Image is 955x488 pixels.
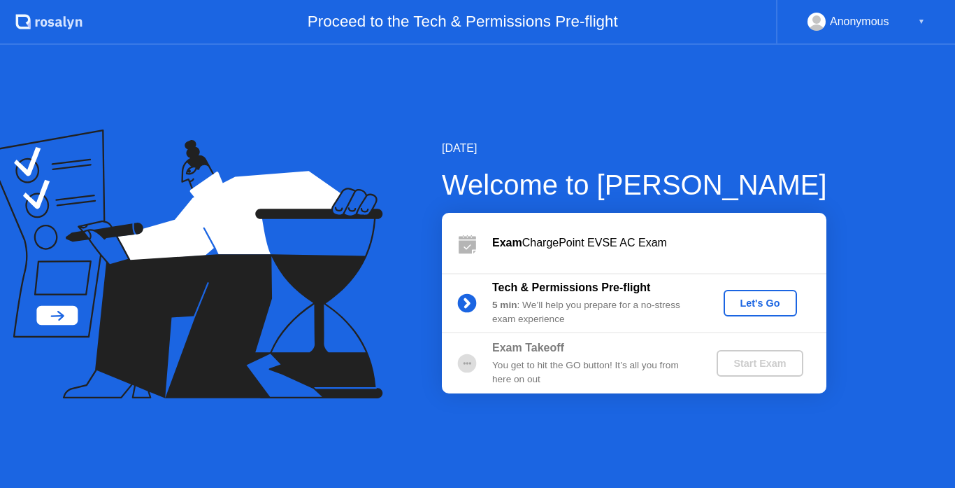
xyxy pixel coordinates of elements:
[492,300,517,310] b: 5 min
[717,350,803,377] button: Start Exam
[492,237,522,249] b: Exam
[492,298,694,327] div: : We’ll help you prepare for a no-stress exam experience
[492,358,694,387] div: You get to hit the GO button! It’s all you from here on out
[724,290,797,316] button: Let's Go
[442,164,827,206] div: Welcome to [PERSON_NAME]
[729,298,791,309] div: Let's Go
[918,13,925,31] div: ▼
[442,140,827,157] div: [DATE]
[492,342,564,354] b: Exam Takeoff
[492,281,650,293] b: Tech & Permissions Pre-flight
[830,13,889,31] div: Anonymous
[492,235,826,251] div: ChargePoint EVSE AC Exam
[722,358,797,369] div: Start Exam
